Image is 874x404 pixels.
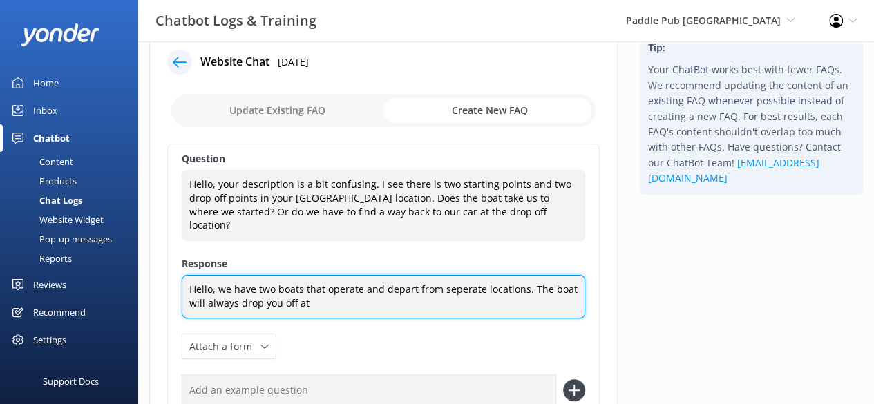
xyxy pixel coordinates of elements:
[155,10,316,32] h3: Chatbot Logs & Training
[200,53,269,71] h4: Website Chat
[33,326,66,354] div: Settings
[182,170,585,240] textarea: Hello, your description is a bit confusing. I see there is two starting points and two drop off p...
[8,229,138,249] a: Pop-up messages
[8,191,82,210] div: Chat Logs
[278,55,309,70] p: [DATE]
[182,256,585,271] label: Response
[8,191,138,210] a: Chat Logs
[8,249,72,268] div: Reports
[43,367,99,395] div: Support Docs
[648,62,855,186] p: Your ChatBot works best with fewer FAQs. We recommend updating the content of an existing FAQ whe...
[182,151,585,166] label: Question
[648,40,855,55] h4: Tip:
[8,171,77,191] div: Products
[33,69,59,97] div: Home
[33,298,86,326] div: Recommend
[182,275,585,318] textarea: Hello, we have two boats that operate and depart from seperate locations. The boat will always dr...
[8,152,138,171] a: Content
[33,124,70,152] div: Chatbot
[21,23,100,46] img: yonder-white-logo.png
[33,271,66,298] div: Reviews
[626,14,781,27] span: Paddle Pub [GEOGRAPHIC_DATA]
[8,229,112,249] div: Pop-up messages
[33,97,57,124] div: Inbox
[8,210,104,229] div: Website Widget
[8,171,138,191] a: Products
[8,249,138,268] a: Reports
[189,339,260,354] span: Attach a form
[8,152,73,171] div: Content
[8,210,138,229] a: Website Widget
